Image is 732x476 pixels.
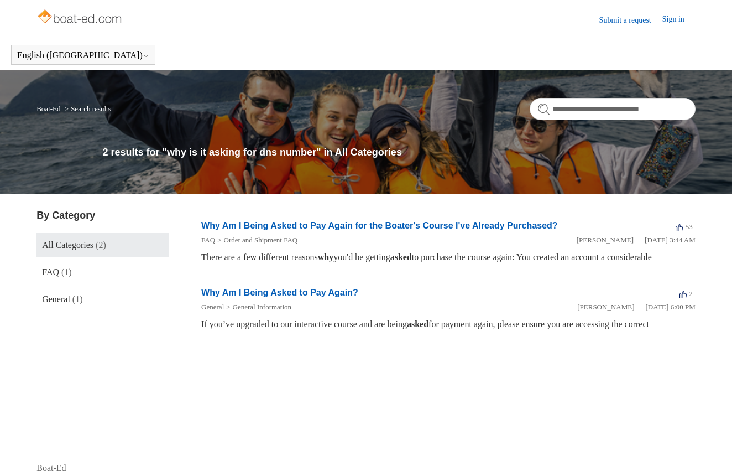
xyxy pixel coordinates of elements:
[224,236,298,244] a: Order and Shipment FAQ
[201,318,696,331] div: If you’ve upgraded to our interactive course and are being for payment again, please ensure you a...
[62,105,111,113] li: Search results
[662,13,696,27] a: Sign in
[201,288,358,297] a: Why Am I Being Asked to Pay Again?
[577,235,634,246] li: [PERSON_NAME]
[17,50,149,60] button: English ([GEOGRAPHIC_DATA])
[42,240,93,250] span: All Categories
[201,221,558,230] a: Why Am I Being Asked to Pay Again for the Boater's Course I've Already Purchased?
[36,105,60,113] a: Boat-Ed
[36,7,124,29] img: Boat-Ed Help Center home page
[36,462,66,475] a: Boat-Ed
[36,260,168,284] a: FAQ (1)
[72,294,83,304] span: (1)
[201,302,224,313] li: General
[676,223,692,231] span: -53
[224,302,291,313] li: General Information
[695,439,724,468] div: Live chat
[102,145,695,160] h1: 2 results for "why is it asking for dns number" in All Categories
[61,267,72,277] span: (1)
[215,235,297,246] li: Order and Shipment FAQ
[645,236,696,244] time: 03/16/2022, 03:44
[201,235,215,246] li: FAQ
[36,233,168,257] a: All Categories (2)
[530,98,696,120] input: Search
[201,236,215,244] a: FAQ
[318,252,333,262] em: why
[407,319,428,329] em: asked
[201,251,696,264] div: There are a few different reasons you'd be getting to purchase the course again: You created an a...
[201,303,224,311] a: General
[679,289,693,298] span: -2
[599,14,662,26] a: Submit a request
[577,302,634,313] li: [PERSON_NAME]
[42,294,70,304] span: General
[42,267,59,277] span: FAQ
[36,287,168,312] a: General (1)
[96,240,106,250] span: (2)
[390,252,412,262] em: asked
[36,208,168,223] h3: By Category
[233,303,291,311] a: General Information
[646,303,696,311] time: 01/05/2024, 18:00
[36,105,62,113] li: Boat-Ed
